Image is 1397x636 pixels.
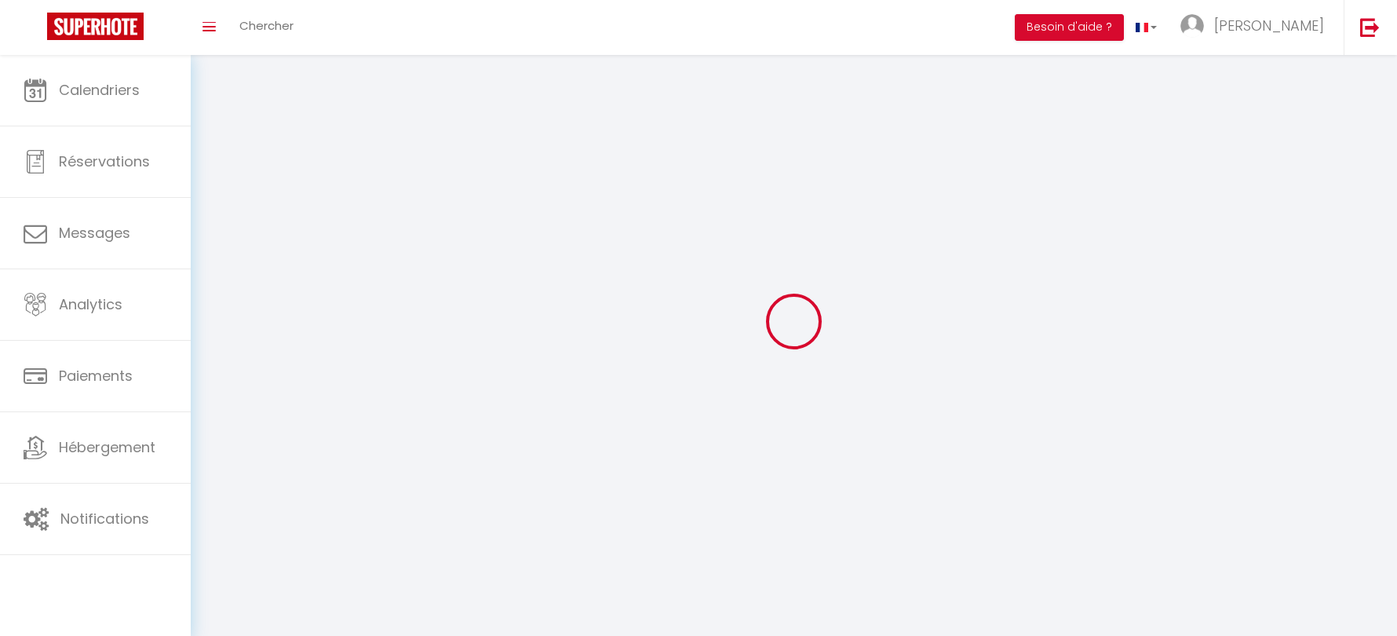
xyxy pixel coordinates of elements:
span: Chercher [239,17,294,34]
span: Notifications [60,509,149,528]
span: Calendriers [59,80,140,100]
span: Réservations [59,152,150,171]
span: Hébergement [59,437,155,457]
img: ... [1180,14,1204,38]
button: Besoin d'aide ? [1015,14,1124,41]
span: Messages [59,223,130,243]
img: Super Booking [47,13,144,40]
img: logout [1360,17,1380,37]
span: Paiements [59,366,133,386]
span: Analytics [59,294,122,314]
span: [PERSON_NAME] [1214,16,1324,35]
